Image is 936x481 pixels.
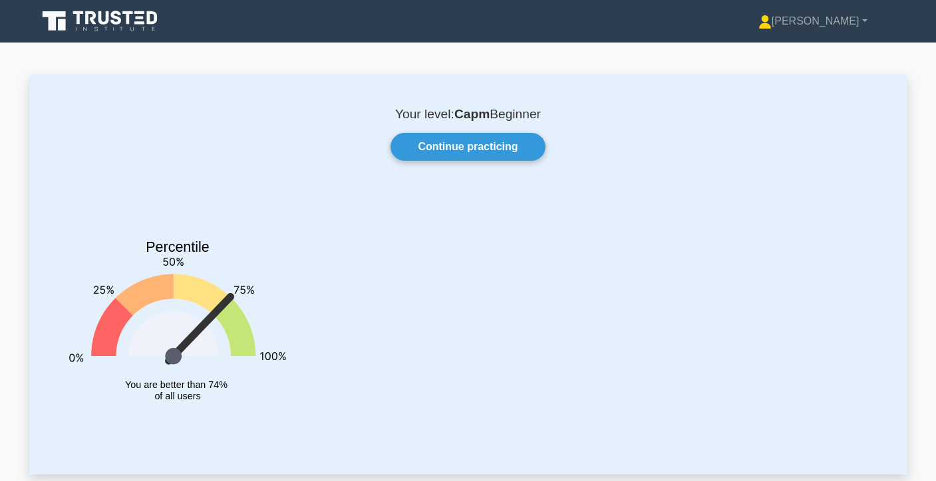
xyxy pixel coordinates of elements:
tspan: of all users [154,391,200,402]
b: Capm [454,107,490,121]
text: Percentile [146,239,210,255]
tspan: You are better than 74% [125,379,228,390]
a: Continue practicing [390,133,545,161]
p: Your level: Beginner [61,106,875,122]
a: [PERSON_NAME] [726,8,899,35]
